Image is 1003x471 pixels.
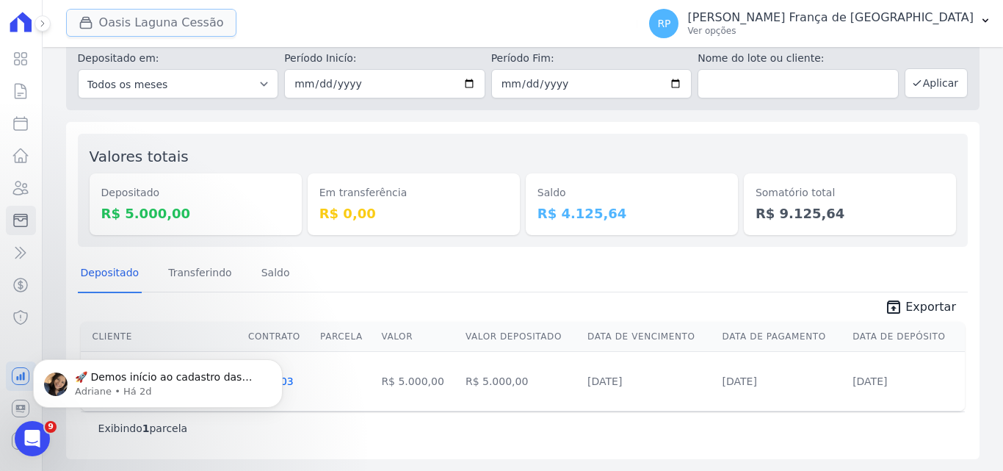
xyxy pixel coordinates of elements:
p: Message from Adriane, sent Há 2d [64,57,253,70]
a: [DATE] [723,375,757,387]
iframe: Intercom notifications mensagem [11,328,305,431]
a: Transferindo [165,255,235,293]
a: [DATE] [587,375,622,387]
dt: Em transferência [319,185,508,201]
a: Saldo [258,255,293,293]
dd: R$ 9.125,64 [756,204,944,223]
span: 🚀 Demos início ao cadastro das Contas Digitais Arke! Iniciamos a abertura para clientes do modelo... [64,43,250,347]
dt: Saldo [537,185,726,201]
th: Valor [375,322,460,352]
label: Período Fim: [491,51,692,66]
p: Ver opções [687,25,974,37]
td: R$ 5.000,00 [460,351,582,411]
a: [DATE] [852,375,887,387]
th: Parcela [314,322,375,352]
label: Depositado em: [78,52,159,64]
td: R$ 5.000,00 [375,351,460,411]
label: Nome do lote ou cliente: [698,51,899,66]
a: Depositado [78,255,142,293]
p: [PERSON_NAME] França de [GEOGRAPHIC_DATA] [687,10,974,25]
th: Cliente [81,322,242,352]
dd: R$ 5.000,00 [101,204,290,223]
label: Período Inicío: [284,51,485,66]
dt: Depositado [101,185,290,201]
dd: R$ 4.125,64 [537,204,726,223]
iframe: Intercom live chat [15,421,50,456]
button: Oasis Laguna Cessão [66,9,236,37]
button: RP [PERSON_NAME] França de [GEOGRAPHIC_DATA] Ver opções [637,3,1003,44]
th: Data de Vencimento [582,322,717,352]
dt: Somatório total [756,185,944,201]
a: unarchive Exportar [873,298,968,319]
th: Data de Depósito [847,322,965,352]
th: Data de Pagamento [717,322,847,352]
dd: R$ 0,00 [319,204,508,223]
span: 9 [45,421,57,433]
button: Aplicar [905,68,968,98]
th: Contrato [242,322,314,352]
b: 1 [142,423,150,434]
span: Exportar [905,298,956,316]
label: Valores totais [90,148,189,165]
th: Valor Depositado [460,322,582,352]
span: RP [657,18,670,29]
i: unarchive [885,298,902,316]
